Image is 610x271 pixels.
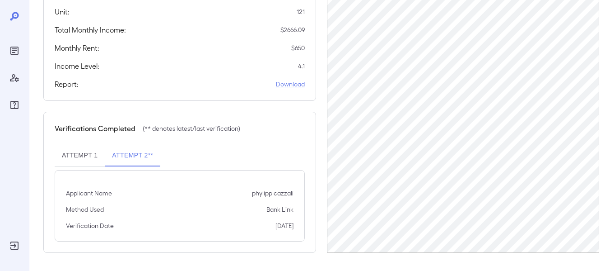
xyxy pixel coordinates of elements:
[66,205,104,214] p: Method Used
[7,71,22,85] div: Manage Users
[291,43,305,52] p: $ 650
[7,43,22,58] div: Reports
[55,123,135,134] h5: Verifications Completed
[66,189,112,198] p: Applicant Name
[55,43,99,53] h5: Monthly Rent:
[7,238,22,253] div: Log Out
[66,221,114,230] p: Verification Date
[55,145,105,166] button: Attempt 1
[276,80,305,89] a: Download
[55,6,70,17] h5: Unit:
[275,221,293,230] p: [DATE]
[105,145,160,166] button: Attempt 2**
[298,62,305,71] p: 4.1
[266,205,293,214] p: Bank Link
[280,25,305,34] p: $ 2666.09
[252,189,293,198] p: phylipp cazzali
[55,61,99,71] h5: Income Level:
[7,98,22,112] div: FAQ
[55,79,79,90] h5: Report:
[55,24,126,35] h5: Total Monthly Income:
[143,124,240,133] p: (** denotes latest/last verification)
[297,7,305,16] p: 121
